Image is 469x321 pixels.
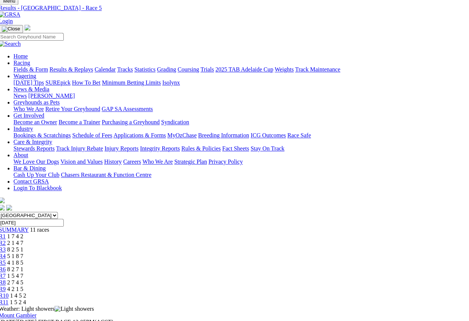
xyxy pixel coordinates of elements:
a: Cash Up Your Club [14,172,59,178]
span: 4 1 8 5 [7,260,23,266]
a: Weights [275,66,294,72]
a: [PERSON_NAME] [28,93,75,99]
a: MyOzChase [167,132,197,138]
a: Home [14,53,28,59]
span: 1 5 2 4 [10,299,26,305]
a: Become a Trainer [59,119,100,125]
a: Syndication [161,119,189,125]
a: GAP SA Assessments [102,106,153,112]
a: Bar & Dining [14,165,46,171]
a: Stay On Track [251,145,284,152]
a: [DATE] Tips [14,79,44,86]
a: Strategic Plan [174,158,207,165]
img: logo-grsa-white.png [25,25,30,30]
a: Bookings & Scratchings [14,132,71,138]
a: Schedule of Fees [72,132,112,138]
a: Racing [14,60,30,66]
div: Greyhounds as Pets [14,106,462,112]
a: Results & Replays [49,66,93,72]
a: Greyhounds as Pets [14,99,60,105]
span: 8 2 7 1 [7,266,23,272]
a: Who We Are [14,106,44,112]
a: Coursing [178,66,199,72]
a: Tracks [117,66,133,72]
a: Race Safe [287,132,311,138]
a: Applications & Forms [114,132,166,138]
a: Wagering [14,73,36,79]
span: 1 5 4 7 [7,273,23,279]
div: Racing [14,66,462,73]
a: Isolynx [162,79,180,86]
a: Trials [200,66,214,72]
a: Industry [14,126,33,132]
a: Fact Sheets [222,145,249,152]
span: 1 4 5 2 [10,292,26,299]
div: Get Involved [14,119,462,126]
img: Close [2,26,20,32]
a: Calendar [95,66,116,72]
a: Chasers Restaurant & Function Centre [61,172,151,178]
a: History [104,158,122,165]
a: Injury Reports [104,145,139,152]
span: 11 races [30,227,49,233]
span: 5 1 8 7 [7,253,23,259]
a: Minimum Betting Limits [102,79,161,86]
a: Statistics [134,66,156,72]
img: Light showers [55,306,94,312]
a: Fields & Form [14,66,48,72]
a: Careers [123,158,141,165]
div: Care & Integrity [14,145,462,152]
a: Breeding Information [198,132,249,138]
a: About [14,152,28,158]
a: ICG Outcomes [251,132,286,138]
div: Wagering [14,79,462,86]
a: Get Involved [14,112,44,119]
a: News & Media [14,86,49,92]
a: Who We Are [143,158,173,165]
a: Login To Blackbook [14,185,62,191]
img: twitter.svg [6,205,12,210]
a: Integrity Reports [140,145,180,152]
a: 2025 TAB Adelaide Cup [215,66,273,72]
a: Care & Integrity [14,139,52,145]
span: 1 7 4 2 [7,233,23,239]
a: Track Injury Rebate [56,145,103,152]
a: Purchasing a Greyhound [102,119,160,125]
a: Become an Owner [14,119,57,125]
a: How To Bet [72,79,101,86]
a: Track Maintenance [295,66,340,72]
a: Rules & Policies [181,145,221,152]
a: SUREpick [45,79,70,86]
span: 8 2 5 1 [7,246,23,253]
a: Grading [157,66,176,72]
a: Privacy Policy [208,158,243,165]
a: Vision and Values [60,158,103,165]
div: About [14,158,462,165]
span: 2 7 4 5 [7,279,23,285]
span: 2 1 4 7 [7,240,23,246]
div: Bar & Dining [14,172,462,178]
a: Contact GRSA [14,178,49,184]
span: 4 2 1 5 [7,286,23,292]
div: Industry [14,132,462,139]
a: Retire Your Greyhound [45,106,100,112]
a: News [14,93,27,99]
div: News & Media [14,93,462,99]
a: Stewards Reports [14,145,55,152]
a: We Love Our Dogs [14,158,59,165]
